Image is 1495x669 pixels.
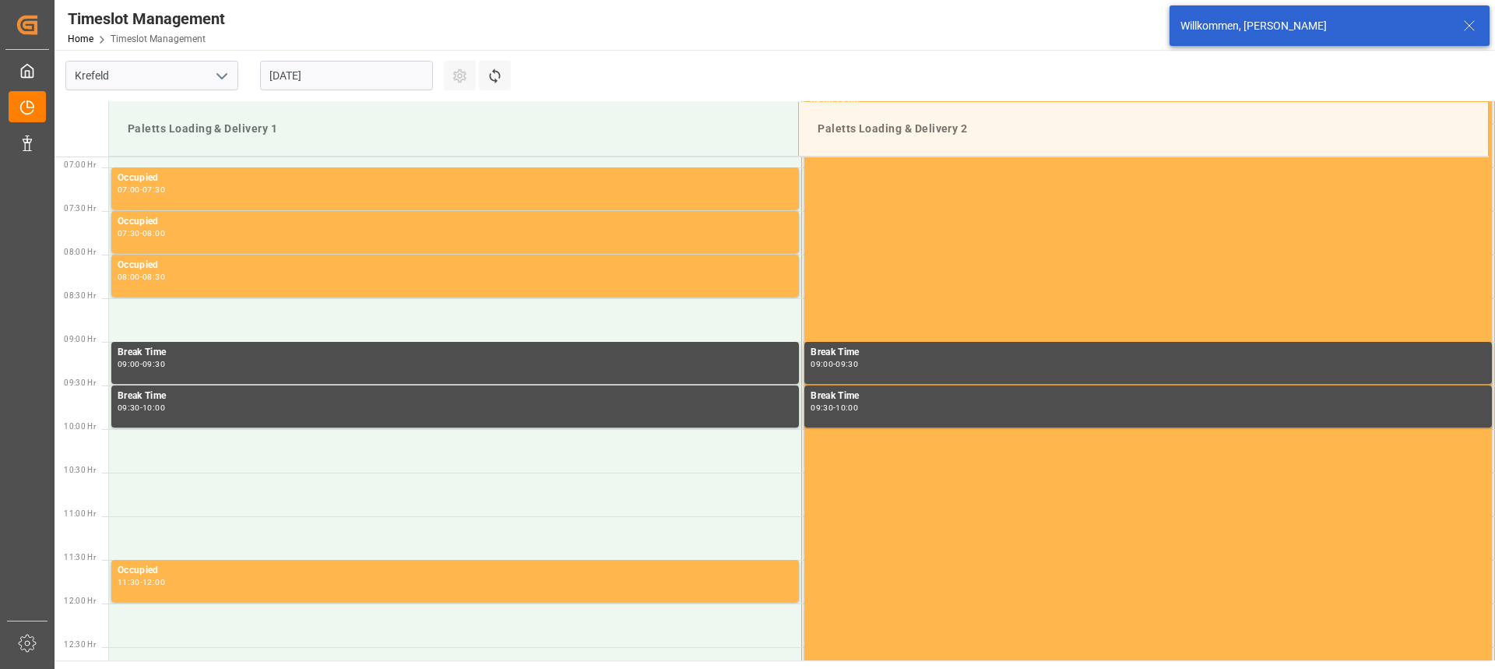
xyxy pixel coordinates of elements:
div: - [140,230,142,237]
span: 11:30 Hr [64,553,96,562]
div: 09:30 [118,404,140,411]
div: 08:30 [142,273,165,280]
div: 10:00 [835,404,858,411]
div: 09:30 [142,361,165,368]
div: 09:30 [835,361,858,368]
a: Home [68,33,93,44]
button: open menu [209,64,233,88]
span: 07:30 Hr [64,204,96,213]
div: Break Time [118,389,793,404]
div: 07:30 [142,186,165,193]
span: 12:30 Hr [64,640,96,649]
span: 12:00 Hr [64,597,96,605]
div: Occupied [118,258,793,273]
div: Timeslot Management [68,7,225,30]
div: 09:00 [811,361,833,368]
div: Break Time [811,345,1486,361]
span: 11:00 Hr [64,509,96,518]
div: Occupied [118,563,793,579]
div: 07:30 [118,230,140,237]
span: 08:00 Hr [64,248,96,256]
div: 12:00 [142,579,165,586]
div: 09:00 [118,361,140,368]
span: 09:30 Hr [64,379,96,387]
span: 09:00 Hr [64,335,96,343]
span: 10:00 Hr [64,422,96,431]
div: Break Time [811,389,1486,404]
div: 09:30 [811,404,833,411]
div: - [140,273,142,280]
div: Occupied [118,214,793,230]
div: - [833,404,835,411]
div: - [140,579,142,586]
input: DD.MM.YYYY [260,61,433,90]
div: 08:00 [118,273,140,280]
div: - [140,361,142,368]
div: Occupied [118,171,793,186]
div: Paletts Loading & Delivery 1 [121,114,786,143]
div: - [140,186,142,193]
div: - [833,361,835,368]
span: 07:00 Hr [64,160,96,169]
div: Paletts Loading & Delivery 2 [811,114,1476,143]
div: Willkommen, [PERSON_NAME] [1180,18,1448,34]
div: - [140,404,142,411]
div: 10:00 [142,404,165,411]
span: 10:30 Hr [64,466,96,474]
div: 08:00 [142,230,165,237]
input: Type to search/select [65,61,238,90]
span: 08:30 Hr [64,291,96,300]
div: 07:00 [118,186,140,193]
div: 11:30 [118,579,140,586]
div: Break Time [118,345,793,361]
